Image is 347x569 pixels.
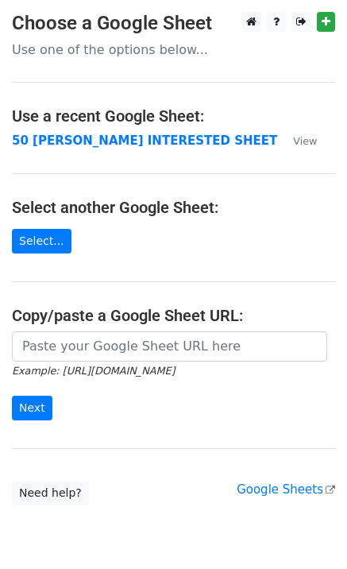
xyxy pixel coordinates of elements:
[268,493,347,569] iframe: Chat Widget
[12,12,335,35] h3: Choose a Google Sheet
[12,41,335,58] p: Use one of the options below...
[277,134,317,148] a: View
[12,331,327,362] input: Paste your Google Sheet URL here
[12,365,175,377] small: Example: [URL][DOMAIN_NAME]
[12,306,335,325] h4: Copy/paste a Google Sheet URL:
[12,396,52,420] input: Next
[12,134,277,148] a: 50 [PERSON_NAME] INTERESTED SHEET
[12,198,335,217] h4: Select another Google Sheet:
[12,481,89,505] a: Need help?
[12,106,335,126] h4: Use a recent Google Sheet:
[293,135,317,147] small: View
[12,229,71,254] a: Select...
[237,482,335,497] a: Google Sheets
